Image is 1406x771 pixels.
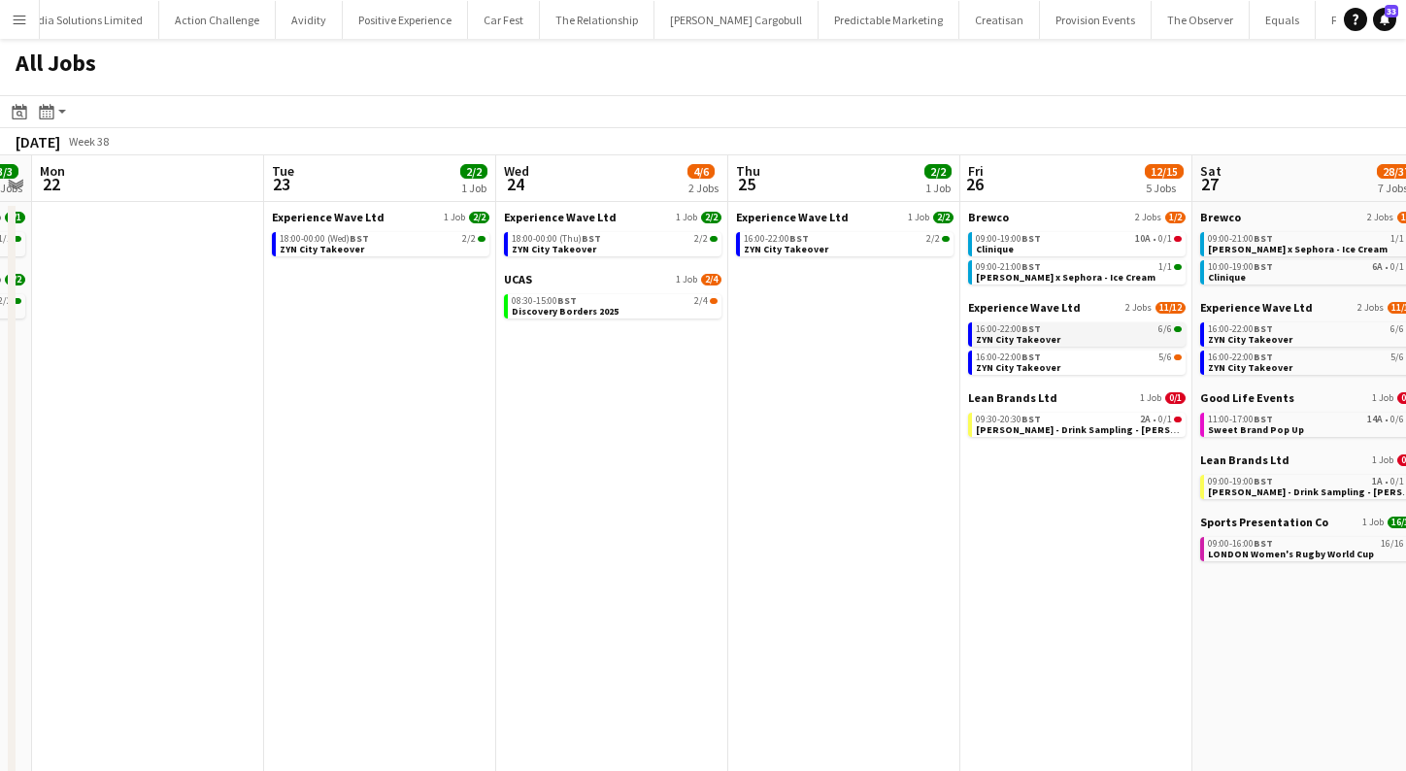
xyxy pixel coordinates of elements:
span: 11/12 [1155,302,1186,314]
span: BST [1021,260,1041,273]
span: 27 [1197,173,1222,195]
span: 2/2 [462,234,476,244]
span: 18:00-00:00 (Wed) [280,234,369,244]
a: Experience Wave Ltd1 Job2/2 [504,210,721,224]
a: 09:00-19:00BST10A•0/1Clinique [976,232,1182,254]
span: Experience Wave Ltd [968,300,1081,315]
span: 16/16 [1381,539,1404,549]
span: BST [1254,351,1273,363]
span: Experience Wave Ltd [736,210,849,224]
span: 10A [1135,234,1151,244]
span: 2/2 [924,164,952,179]
span: 0/1 [1158,234,1172,244]
span: Brewco [968,210,1009,224]
span: Estée Lauder x Sephora - Ice Cream [976,271,1155,284]
span: 2/2 [5,274,25,285]
button: Creatisan [959,1,1040,39]
span: 0/6 [1390,415,1404,424]
span: 2 Jobs [1357,302,1384,314]
span: Ruben Spritz - Drink Sampling - Costco Croydon [976,423,1219,436]
span: 1 Job [444,212,465,223]
div: Experience Wave Ltd1 Job2/218:00-00:00 (Wed)BST2/2ZYN City Takeover [272,210,489,260]
span: BST [1254,413,1273,425]
div: • [976,234,1182,244]
span: 09:00-19:00 [1208,477,1273,486]
span: ZYN City Takeover [280,243,364,255]
span: 18:00-00:00 (Thu) [512,234,601,244]
span: 22 [37,173,65,195]
div: [DATE] [16,132,60,151]
span: BST [582,232,601,245]
span: BST [557,294,577,307]
span: 0/1 [1390,477,1404,486]
button: Avidity [276,1,343,39]
span: 2 Jobs [1367,212,1393,223]
span: 16:00-22:00 [1208,352,1273,362]
span: 2/2 [942,236,950,242]
span: 09:00-16:00 [1208,539,1273,549]
span: 1 Job [1362,517,1384,528]
span: BST [1021,351,1041,363]
span: 2/2 [701,212,721,223]
span: 09:30-20:30 [976,415,1041,424]
div: • [976,415,1182,424]
span: 2A [1140,415,1151,424]
div: 5 Jobs [1146,181,1183,195]
span: 5/6 [1158,352,1172,362]
span: 14A [1367,415,1383,424]
button: The Relationship [540,1,654,39]
span: 2/2 [460,164,487,179]
span: 1/1 [5,212,25,223]
span: Experience Wave Ltd [504,210,617,224]
span: 16:00-22:00 [744,234,809,244]
span: 1/1 [1174,264,1182,270]
span: 0/1 [1158,415,1172,424]
button: Positive Experience [343,1,468,39]
span: 23 [269,173,294,195]
span: BST [1021,322,1041,335]
span: 5/6 [1390,352,1404,362]
span: 2/2 [469,212,489,223]
button: Equals [1250,1,1316,39]
span: 2/2 [933,212,954,223]
span: Lean Brands Ltd [1200,453,1289,467]
span: 09:00-19:00 [976,234,1041,244]
span: 16:00-22:00 [1208,324,1273,334]
span: Lean Brands Ltd [968,390,1057,405]
span: 2/2 [694,234,708,244]
span: 1A [1372,477,1383,486]
span: 6A [1372,262,1383,272]
button: Fix Radio [1316,1,1391,39]
span: ZYN City Takeover [512,243,596,255]
a: UCAS1 Job2/4 [504,272,721,286]
span: 4/6 [687,164,715,179]
a: Experience Wave Ltd2 Jobs11/12 [968,300,1186,315]
span: 25 [733,173,760,195]
span: Week 38 [64,134,113,149]
span: 24 [501,173,529,195]
span: BST [1021,413,1041,425]
span: Discovery Borders 2025 [512,305,619,318]
span: 1 Job [1372,392,1393,404]
span: 2 Jobs [1135,212,1161,223]
a: Lean Brands Ltd1 Job0/1 [968,390,1186,405]
span: Clinique [976,243,1014,255]
span: 1/1 [14,236,21,242]
div: 1 Job [925,181,951,195]
span: 16:00-22:00 [976,324,1041,334]
span: 16:00-22:00 [976,352,1041,362]
span: 10:00-19:00 [1208,262,1273,272]
span: 26 [965,173,984,195]
span: 0/1 [1165,392,1186,404]
span: 1/1 [1158,262,1172,272]
span: 12/15 [1145,164,1184,179]
span: 08:30-15:00 [512,296,577,306]
a: 16:00-22:00BST6/6ZYN City Takeover [976,322,1182,345]
span: ZYN City Takeover [976,333,1060,346]
span: Fri [968,162,984,180]
span: 11:00-17:00 [1208,415,1273,424]
span: BST [1254,322,1273,335]
div: 1 Job [461,181,486,195]
span: 0/1 [1174,417,1182,422]
span: Thu [736,162,760,180]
